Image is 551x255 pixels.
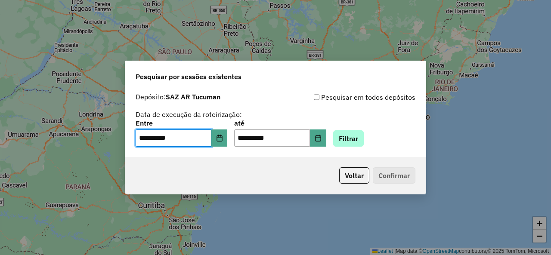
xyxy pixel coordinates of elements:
[339,167,369,184] button: Voltar
[211,129,228,147] button: Choose Date
[310,129,326,147] button: Choose Date
[333,130,364,147] button: Filtrar
[166,92,220,101] strong: SAZ AR Tucuman
[136,118,227,128] label: Entre
[275,92,415,102] div: Pesquisar em todos depósitos
[234,118,326,128] label: até
[136,109,242,120] label: Data de execução da roteirização:
[136,92,220,102] label: Depósito:
[136,71,241,82] span: Pesquisar por sessões existentes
